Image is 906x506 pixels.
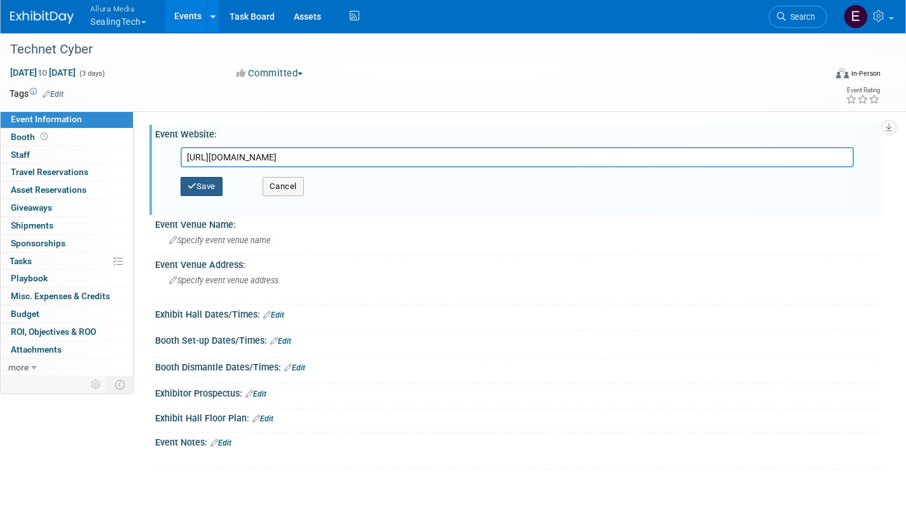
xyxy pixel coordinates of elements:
a: Edit [284,363,305,372]
div: Exhibitor Prospectus: [155,384,881,400]
span: Specify event venue name [169,235,271,245]
a: Travel Reservations [1,164,133,181]
a: Attachments [1,341,133,358]
span: Specify event venue address [169,276,278,285]
div: Event Format [752,66,881,85]
img: Eric Thompson [844,4,868,29]
span: Booth [11,132,50,142]
a: Playbook [1,270,133,287]
a: Budget [1,306,133,323]
div: Event Website: [155,125,881,141]
input: Enter URL [181,147,854,167]
a: Shipments [1,217,133,234]
a: Giveaways [1,199,133,216]
div: Booth Dismantle Dates/Times: [155,358,881,374]
div: Exhibit Hall Dates/Times: [155,305,881,321]
a: Booth [1,129,133,146]
div: In-Person [851,69,881,78]
td: Personalize Event Tab Strip [85,376,107,393]
a: Misc. Expenses & Credits [1,288,133,305]
span: Travel Reservations [11,167,88,177]
a: Edit [263,311,284,320]
a: Edit [210,439,231,447]
span: Shipments [11,220,53,230]
a: Search [769,6,827,28]
a: ROI, Objectives & ROO [1,323,133,341]
div: Booth Set-up Dates/Times: [155,331,881,348]
a: Tasks [1,253,133,270]
div: Technet Cyber [6,38,806,61]
a: Edit [245,390,266,398]
button: Cancel [263,177,304,196]
div: Exhibit Hall Floor Plan: [155,409,881,425]
span: more [8,362,29,372]
td: Tags [10,87,64,100]
span: Event Information [11,114,82,124]
span: Allura Media [90,2,146,15]
img: Format-Inperson.png [836,68,849,78]
span: to [37,67,49,78]
a: more [1,359,133,376]
span: Playbook [11,273,48,283]
span: Attachments [11,344,62,355]
span: Sponsorships [11,238,65,248]
span: [DATE] [DATE] [10,67,76,78]
a: Staff [1,146,133,164]
td: Toggle Event Tabs [107,376,134,393]
a: Asset Reservations [1,181,133,199]
div: Event Rating [846,87,880,94]
span: (3 days) [78,69,105,78]
a: Edit [43,90,64,99]
span: Asset Reservations [11,185,86,195]
a: Edit [252,414,273,423]
div: Event Venue Name: [155,215,881,231]
span: Giveaways [11,202,52,213]
button: Save [181,177,223,196]
span: Staff [11,150,30,160]
span: Tasks [10,256,32,266]
button: Committed [232,67,308,80]
div: Event Venue Address: [155,255,881,271]
span: Misc. Expenses & Credits [11,291,110,301]
span: Search [786,12,815,22]
img: ExhibitDay [10,11,74,24]
span: Booth not reserved yet [38,132,50,141]
span: ROI, Objectives & ROO [11,327,96,337]
a: Event Information [1,111,133,128]
div: Event Notes: [155,433,881,449]
a: Sponsorships [1,235,133,252]
span: Budget [11,309,39,319]
a: Edit [270,337,291,346]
